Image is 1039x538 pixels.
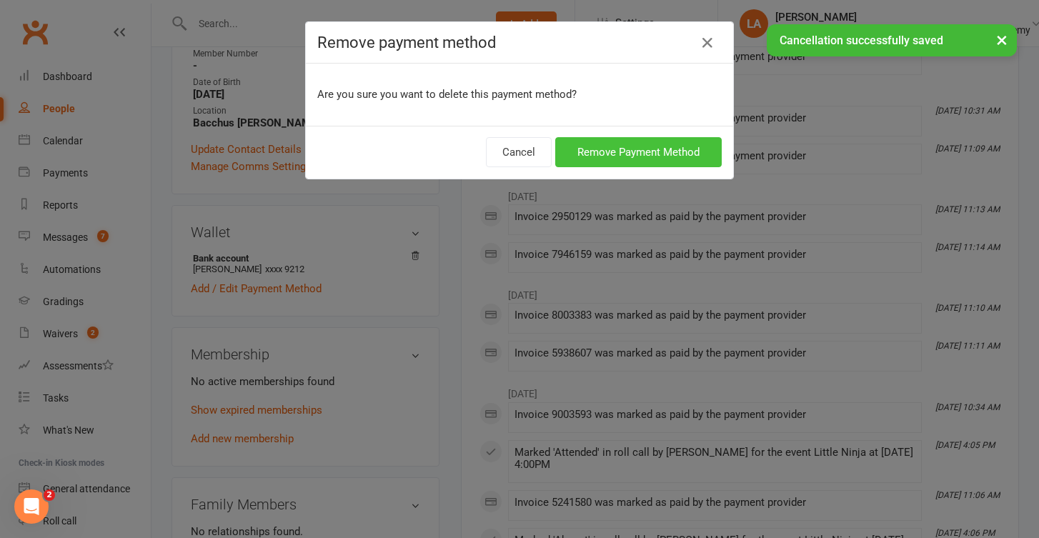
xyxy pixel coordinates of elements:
[555,137,722,167] button: Remove Payment Method
[44,489,55,501] span: 2
[989,24,1015,55] button: ×
[767,24,1017,56] div: Cancellation successfully saved
[317,86,722,103] p: Are you sure you want to delete this payment method?
[14,489,49,524] iframe: Intercom live chat
[486,137,552,167] button: Cancel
